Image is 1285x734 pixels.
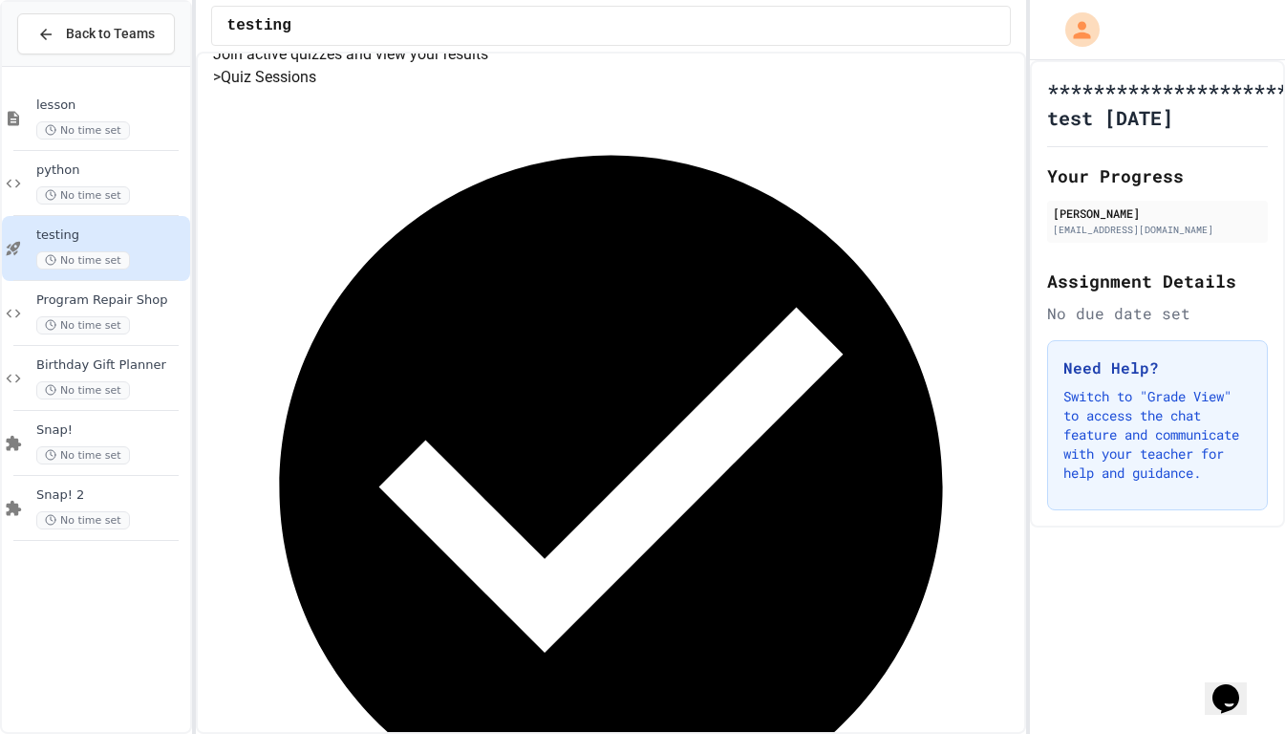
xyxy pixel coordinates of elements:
[36,251,130,270] span: No time set
[36,381,130,399] span: No time set
[1053,205,1262,222] div: [PERSON_NAME]
[1045,8,1104,52] div: My Account
[36,227,186,244] span: testing
[1047,162,1268,189] h2: Your Progress
[1047,268,1268,294] h2: Assignment Details
[36,487,186,504] span: Snap! 2
[36,292,186,309] span: Program Repair Shop
[1047,302,1268,325] div: No due date set
[36,162,186,179] span: python
[1063,387,1252,483] p: Switch to "Grade View" to access the chat feature and communicate with your teacher for help and ...
[36,316,130,335] span: No time set
[36,446,130,464] span: No time set
[1063,356,1252,379] h3: Need Help?
[36,186,130,205] span: No time set
[36,121,130,140] span: No time set
[36,422,186,439] span: Snap!
[213,43,1009,66] p: Join active quizzes and view your results
[1205,658,1266,715] iframe: chat widget
[36,511,130,529] span: No time set
[36,97,186,114] span: lesson
[227,14,291,37] span: testing
[213,66,1009,89] h5: > Quiz Sessions
[17,13,175,54] button: Back to Teams
[66,24,155,44] span: Back to Teams
[1053,223,1262,237] div: [EMAIL_ADDRESS][DOMAIN_NAME]
[36,357,186,374] span: Birthday Gift Planner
